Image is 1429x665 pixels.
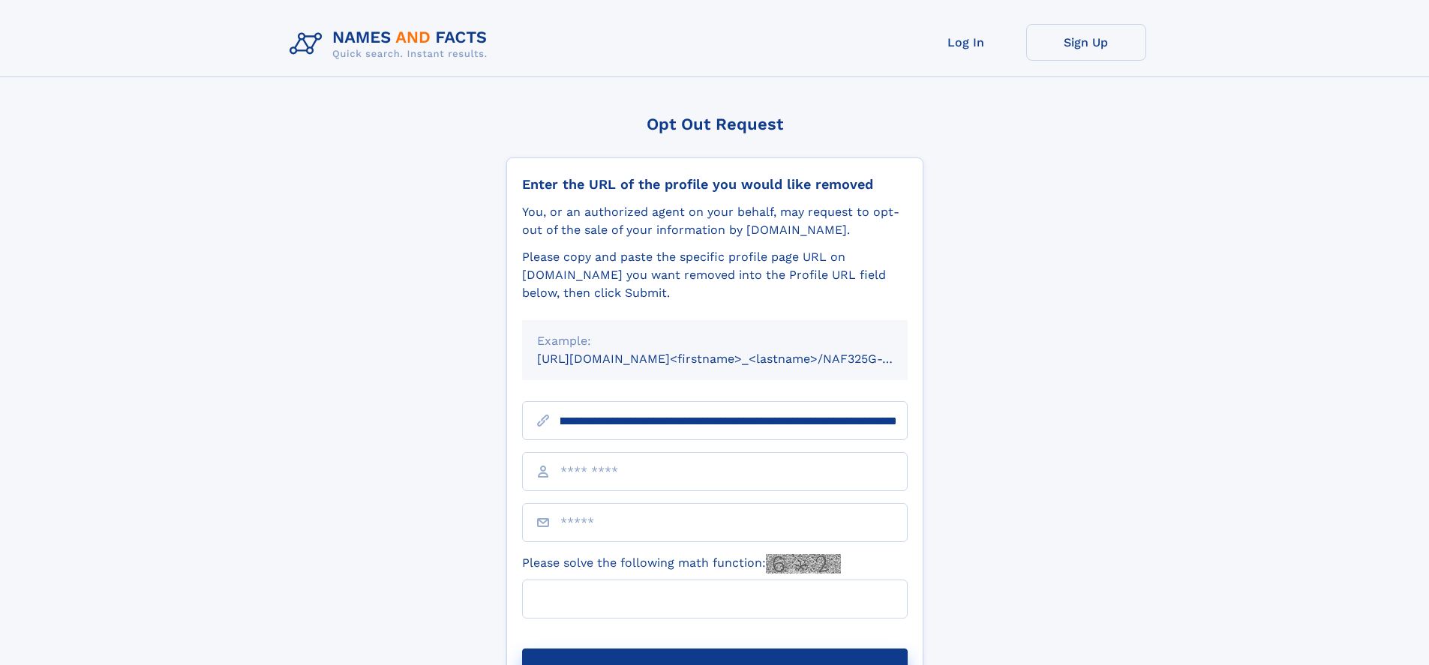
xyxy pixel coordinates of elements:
[537,332,893,350] div: Example:
[284,24,500,64] img: Logo Names and Facts
[522,554,841,574] label: Please solve the following math function:
[506,115,923,133] div: Opt Out Request
[537,352,936,366] small: [URL][DOMAIN_NAME]<firstname>_<lastname>/NAF325G-xxxxxxxx
[1026,24,1146,61] a: Sign Up
[522,176,908,193] div: Enter the URL of the profile you would like removed
[522,203,908,239] div: You, or an authorized agent on your behalf, may request to opt-out of the sale of your informatio...
[522,248,908,302] div: Please copy and paste the specific profile page URL on [DOMAIN_NAME] you want removed into the Pr...
[906,24,1026,61] a: Log In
